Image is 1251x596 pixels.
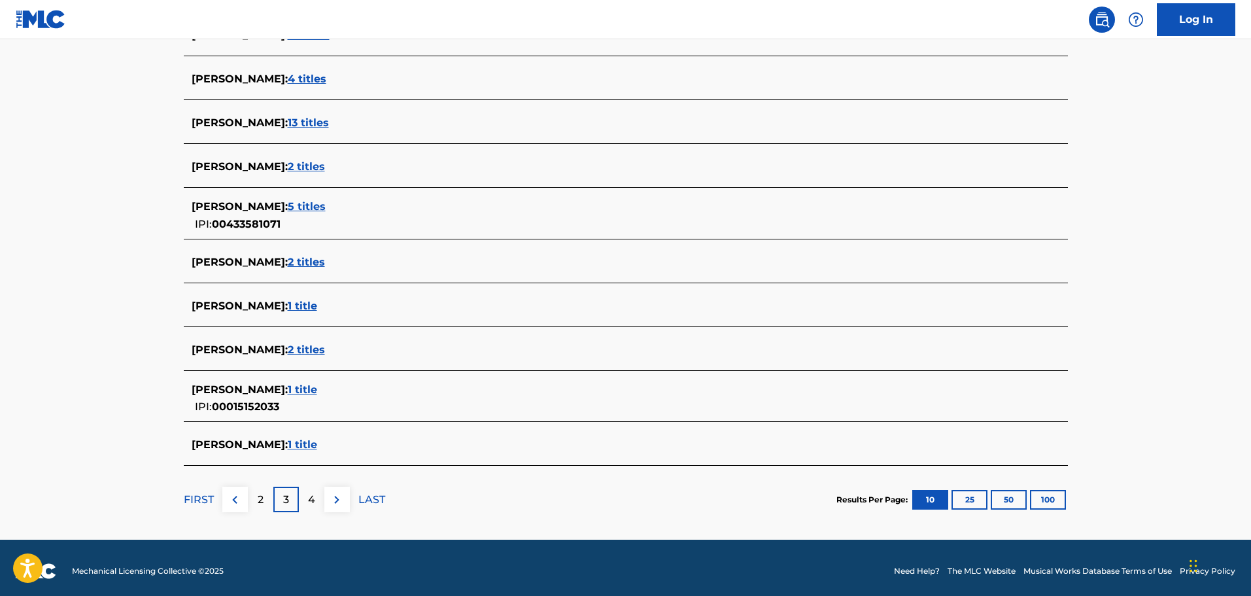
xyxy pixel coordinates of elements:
[991,490,1027,510] button: 50
[283,492,289,508] p: 3
[1030,490,1066,510] button: 100
[912,490,948,510] button: 10
[288,160,325,173] span: 2 titles
[951,490,987,510] button: 25
[948,565,1016,577] a: The MLC Website
[192,300,288,312] span: [PERSON_NAME] :
[836,494,911,506] p: Results Per Page:
[192,200,288,213] span: [PERSON_NAME] :
[329,492,345,508] img: right
[288,383,317,396] span: 1 title
[192,116,288,129] span: [PERSON_NAME] :
[72,565,224,577] span: Mechanical Licensing Collective © 2025
[192,383,288,396] span: [PERSON_NAME] :
[288,73,326,85] span: 4 titles
[1123,7,1149,33] div: Help
[192,73,288,85] span: [PERSON_NAME] :
[1190,546,1197,586] div: Arrastar
[288,200,326,213] span: 5 titles
[184,492,214,508] p: FIRST
[1128,12,1144,27] img: help
[894,565,940,577] a: Need Help?
[288,438,317,451] span: 1 title
[288,116,329,129] span: 13 titles
[16,10,66,29] img: MLC Logo
[1186,533,1251,596] iframe: Chat Widget
[358,492,385,508] p: LAST
[1023,565,1172,577] a: Musical Works Database Terms of Use
[212,218,281,230] span: 00433581071
[195,218,212,230] span: IPI:
[227,492,243,508] img: left
[1089,7,1115,33] a: Public Search
[288,300,317,312] span: 1 title
[1180,565,1235,577] a: Privacy Policy
[192,438,288,451] span: [PERSON_NAME] :
[192,256,288,268] span: [PERSON_NAME] :
[258,492,264,508] p: 2
[1186,533,1251,596] div: Widget de chat
[195,400,212,413] span: IPI:
[288,256,325,268] span: 2 titles
[1094,12,1110,27] img: search
[308,492,315,508] p: 4
[1157,3,1235,36] a: Log In
[212,400,279,413] span: 00015152033
[192,160,288,173] span: [PERSON_NAME] :
[192,343,288,356] span: [PERSON_NAME] :
[288,343,325,356] span: 2 titles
